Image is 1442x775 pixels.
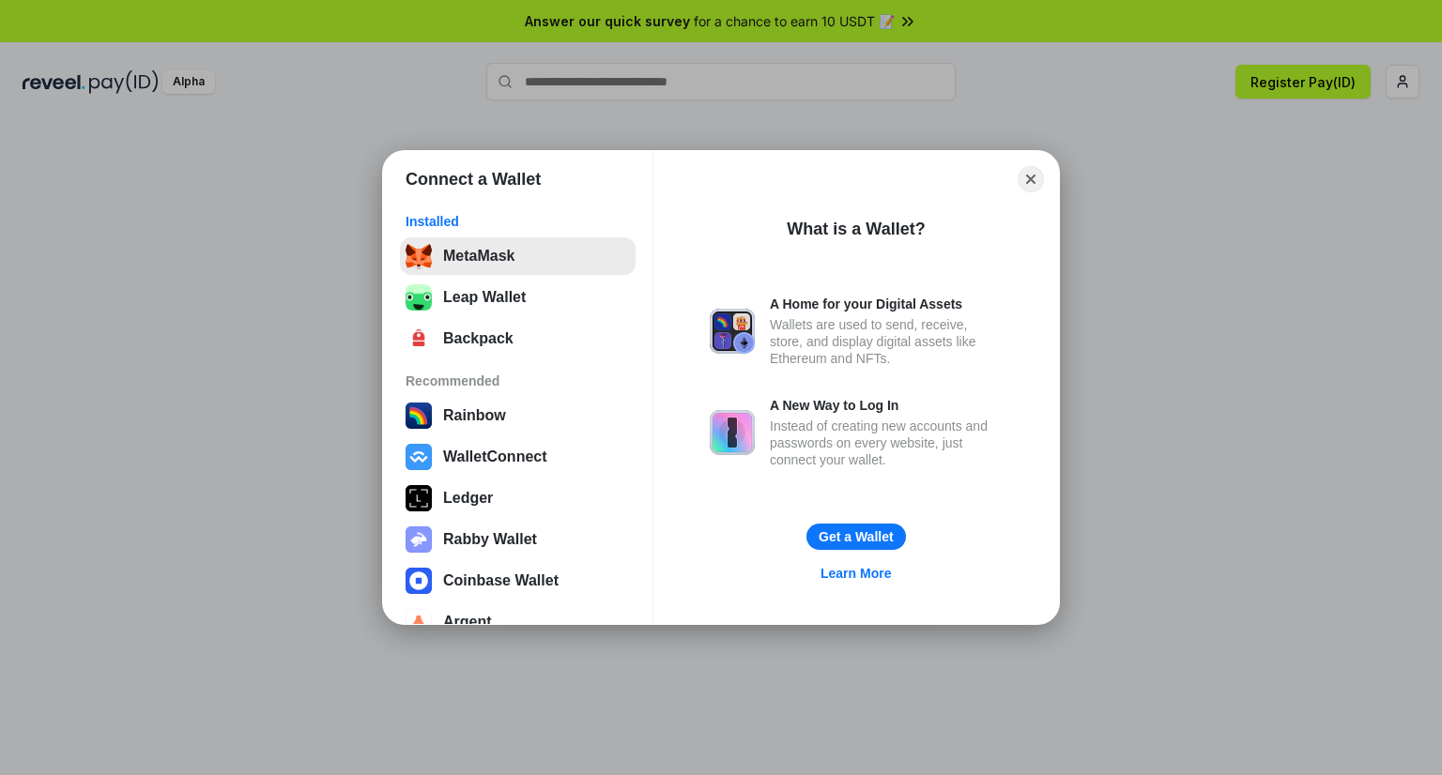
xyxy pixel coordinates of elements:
[443,407,506,424] div: Rainbow
[400,320,636,357] button: Backpack
[443,614,492,631] div: Argent
[443,531,537,548] div: Rabby Wallet
[406,213,630,230] div: Installed
[770,397,1003,414] div: A New Way to Log In
[806,524,906,550] button: Get a Wallet
[406,568,432,594] img: svg+xml,%3Csvg%20width%3D%2228%22%20height%3D%2228%22%20viewBox%3D%220%200%2028%2028%22%20fill%3D...
[406,526,432,553] img: svg+xml,%3Csvg%20xmlns%3D%22http%3A%2F%2Fwww.w3.org%2F2000%2Fsvg%22%20fill%3D%22none%22%20viewBox...
[400,479,636,517] button: Ledger
[710,309,755,354] img: svg+xml,%3Csvg%20xmlns%3D%22http%3A%2F%2Fwww.w3.org%2F2000%2Fsvg%22%20fill%3D%22none%22%20viewBox...
[406,326,432,352] img: 4BxBxKvl5W07cAAAAASUVORK5CYII=
[443,289,526,306] div: Leap Wallet
[406,372,630,389] div: Recommended
[821,565,891,582] div: Learn More
[406,403,432,429] img: svg+xml,%3Csvg%20width%3D%22120%22%20height%3D%22120%22%20viewBox%3D%220%200%20120%20120%22%20fil...
[770,296,1003,312] div: A Home for your Digital Assets
[400,438,636,476] button: WalletConnect
[443,248,514,265] div: MetaMask
[400,279,636,316] button: Leap Wallet
[400,237,636,275] button: MetaMask
[443,330,514,347] div: Backpack
[406,609,432,635] img: svg+xml,%3Csvg%20width%3D%2228%22%20height%3D%2228%22%20viewBox%3D%220%200%2028%2028%22%20fill%3D...
[819,528,894,545] div: Get a Wallet
[770,316,1003,367] div: Wallets are used to send, receive, store, and display digital assets like Ethereum and NFTs.
[406,444,432,470] img: svg+xml,%3Csvg%20width%3D%2228%22%20height%3D%2228%22%20viewBox%3D%220%200%2028%2028%22%20fill%3D...
[787,218,925,240] div: What is a Wallet?
[400,603,636,641] button: Argent
[770,418,1003,468] div: Instead of creating new accounts and passwords on every website, just connect your wallet.
[406,284,432,311] img: z+3L+1FxxXUeUMECPaK8gprIwhdlxV+hQdAXuUyJwW6xfJRlUUBFGbLJkqNlJgXjn6ghaAaYmDimBFRMSIqKAGPGvqu25lMm1...
[406,168,541,190] h1: Connect a Wallet
[406,243,432,269] img: svg+xml;base64,PHN2ZyB3aWR0aD0iMzUiIGhlaWdodD0iMzQiIHZpZXdCb3g9IjAgMCAzNSAzNCIgZmlsbD0ibm9uZSIgeG...
[406,485,432,511] img: svg+xml,%3Csvg%20xmlns%3D%22http%3A%2F%2Fwww.w3.org%2F2000%2Fsvg%22%20width%3D%2228%22%20height%3...
[710,410,755,455] img: svg+xml,%3Csvg%20xmlns%3D%22http%3A%2F%2Fwww.w3.org%2F2000%2Fsvg%22%20fill%3D%22none%22%20viewBox...
[400,397,636,434] button: Rainbow
[443,572,559,589] div: Coinbase Wallet
[400,562,636,600] button: Coinbase Wallet
[1018,166,1044,192] button: Close
[400,521,636,558] button: Rabby Wallet
[443,490,493,507] div: Ledger
[809,561,902,585] a: Learn More
[443,448,547,465] div: WalletConnect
